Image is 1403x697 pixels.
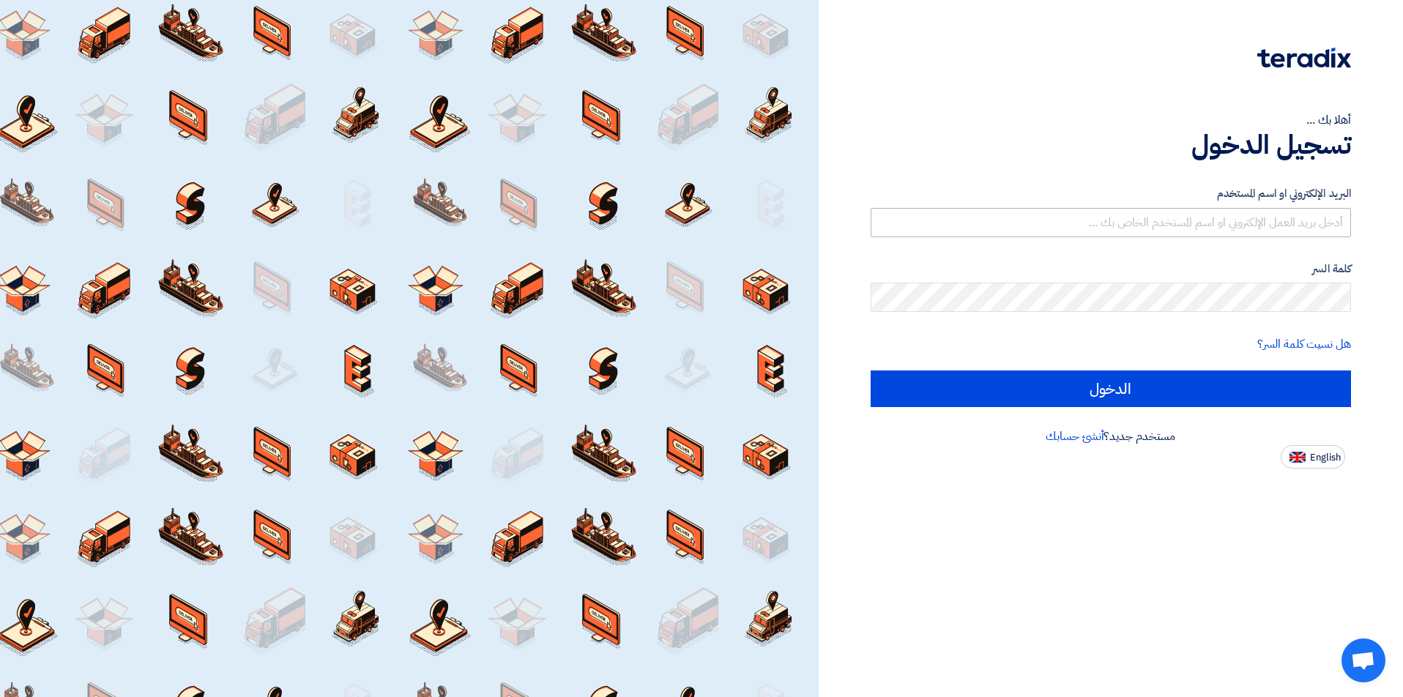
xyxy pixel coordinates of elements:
[1290,452,1306,463] img: en-US.png
[871,261,1351,277] label: كلمة السر
[1341,638,1385,682] div: Open chat
[1046,428,1104,445] a: أنشئ حسابك
[871,370,1351,407] input: الدخول
[871,185,1351,202] label: البريد الإلكتروني او اسم المستخدم
[871,208,1351,237] input: أدخل بريد العمل الإلكتروني او اسم المستخدم الخاص بك ...
[1281,445,1345,469] button: English
[871,129,1351,161] h1: تسجيل الدخول
[871,428,1351,445] div: مستخدم جديد؟
[1257,335,1351,353] a: هل نسيت كلمة السر؟
[1310,452,1341,463] span: English
[1257,48,1351,68] img: Teradix logo
[871,111,1351,129] div: أهلا بك ...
